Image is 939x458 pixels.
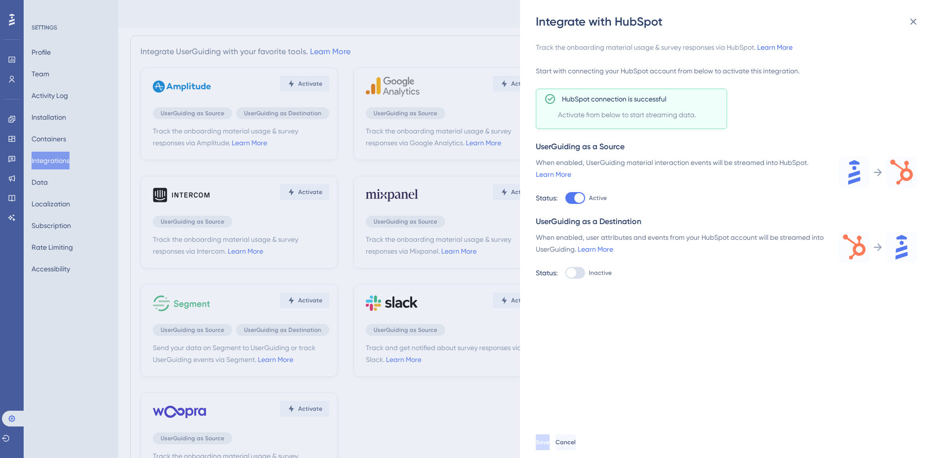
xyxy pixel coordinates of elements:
span: Active [589,194,607,202]
button: Cancel [556,434,576,450]
a: Learn More [578,245,613,253]
a: Learn More [757,43,793,51]
div: When enabled, user attributes and events from your HubSpot account will be streamed into UserGuid... [536,231,827,255]
span: Inactive [589,269,612,277]
span: Cancel [556,438,576,446]
span: Save [536,438,550,446]
div: When enabled, UserGuiding material interaction events will be streamed into HubSpot. [536,157,827,180]
div: UserGuiding as a Destination [536,216,917,228]
button: Save [536,434,550,450]
div: UserGuiding as a Source [536,141,917,153]
div: Status: [536,192,557,204]
div: Status: [536,267,557,279]
div: Track the onboarding material usage & survey responses via HubSpot. [536,41,917,53]
div: Start with connecting your HubSpot account from below to activate this integration. [536,65,917,77]
div: Integrate with HubSpot [536,14,925,30]
span: HubSpot connection is successful [562,93,666,105]
span: Activate from below to start streaming data. [558,109,723,121]
a: Learn More [536,170,571,178]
